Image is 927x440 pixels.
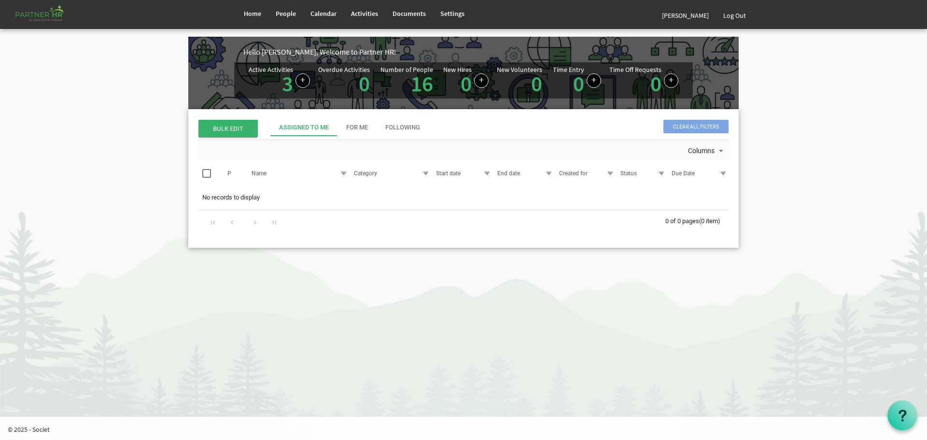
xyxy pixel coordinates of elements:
div: 0 of 0 pages (0 item) [665,210,729,230]
div: Time Off Requests [609,66,661,73]
span: Calendar [310,9,337,18]
div: Overdue Activities [318,66,370,73]
span: (0 item) [699,217,720,225]
div: Assigned To Me [279,123,329,132]
div: Following [385,123,420,132]
td: No records to display [198,188,729,207]
span: Home [244,9,261,18]
span: Category [354,170,377,177]
span: Columns [687,145,716,157]
div: Columns [686,140,728,160]
a: 0 [461,70,472,97]
a: 16 [411,70,433,97]
div: Go to first page [207,215,220,228]
div: Activities assigned to you for which the Due Date is passed [318,66,372,95]
button: Columns [686,145,728,157]
div: Number of People [380,66,433,73]
span: End date [497,170,520,177]
span: 0 of 0 pages [665,217,699,225]
a: [PERSON_NAME] [655,2,716,29]
div: Volunteer hired in the last 7 days [497,66,545,95]
div: Hello [PERSON_NAME], Welcome to Partner HR! [243,46,739,57]
span: Due Date [672,170,695,177]
span: Created for [559,170,588,177]
div: Total number of active people in Partner HR [380,66,435,95]
div: Active Activities [249,66,293,73]
div: Number of active time off requests [609,66,678,95]
span: Clear all filters [663,120,729,133]
a: Add new person to Partner HR [474,73,489,88]
div: New Volunteers [497,66,542,73]
span: Name [252,170,267,177]
span: Status [620,170,637,177]
div: Number of active Activities in Partner HR [249,66,310,95]
a: 0 [650,70,661,97]
div: People hired in the last 7 days [443,66,489,95]
span: People [276,9,296,18]
span: P [227,170,231,177]
span: Start date [436,170,461,177]
a: Create a new time off request [664,73,678,88]
div: Go to previous page [225,215,239,228]
a: 0 [531,70,542,97]
div: Time Entry [553,66,584,73]
a: 0 [573,70,584,97]
a: Log hours [587,73,601,88]
div: New Hires [443,66,472,73]
div: Go to next page [249,215,262,228]
div: For Me [346,123,368,132]
span: Documents [393,9,426,18]
span: BULK EDIT [198,120,258,137]
div: Go to last page [267,215,281,228]
div: Number of Time Entries [553,66,601,95]
span: Settings [440,9,464,18]
a: Log Out [716,2,753,29]
p: © 2025 - Societ [8,425,927,434]
div: tab-header [270,119,801,136]
span: Activities [351,9,378,18]
a: 0 [359,70,370,97]
a: 3 [282,70,293,97]
a: Create a new Activity [295,73,310,88]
